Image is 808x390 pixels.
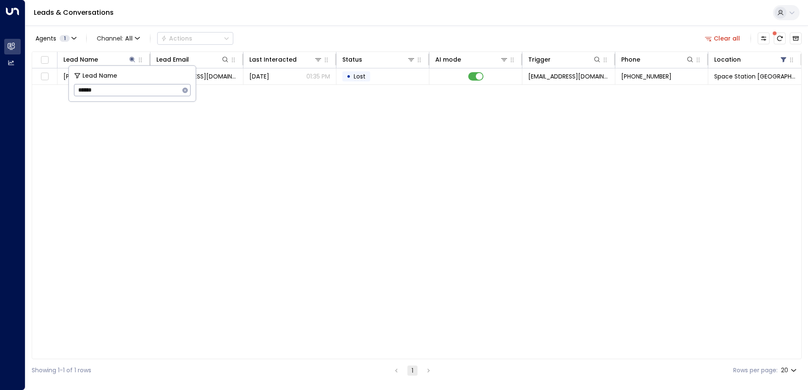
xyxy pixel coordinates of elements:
[157,32,233,45] div: Button group with a nested menu
[93,32,143,44] button: Channel:All
[790,32,802,44] button: Archived Leads
[714,54,788,65] div: Location
[249,72,269,81] span: Sep 02, 2025
[528,72,609,81] span: leads@space-station.co.uk
[342,54,362,65] div: Status
[435,54,508,65] div: AI mode
[35,35,56,41] span: Agents
[306,72,330,81] p: 01:35 PM
[342,54,415,65] div: Status
[714,72,795,81] span: Space Station Swiss Cottage
[32,366,91,375] div: Showing 1-1 of 1 rows
[63,54,136,65] div: Lead Name
[249,54,297,65] div: Last Interacted
[34,8,114,17] a: Leads & Conversations
[528,54,601,65] div: Trigger
[621,72,672,81] span: +447828835616
[407,366,418,376] button: page 1
[39,71,50,82] span: Toggle select row
[249,54,322,65] div: Last Interacted
[32,32,79,44] button: Agents1
[39,55,50,65] span: Toggle select all
[781,364,798,376] div: 20
[93,32,143,44] span: Channel:
[435,54,461,65] div: AI mode
[63,54,98,65] div: Lead Name
[156,54,229,65] div: Lead Email
[758,32,770,44] button: Customize
[161,35,192,42] div: Actions
[714,54,741,65] div: Location
[621,54,640,65] div: Phone
[156,54,189,65] div: Lead Email
[391,365,434,376] nav: pagination navigation
[60,35,70,42] span: 1
[157,32,233,45] button: Actions
[702,32,744,44] button: Clear all
[347,69,351,84] div: •
[733,366,778,375] label: Rows per page:
[125,35,133,42] span: All
[63,72,110,81] span: Richard Zbaraski
[774,32,786,44] span: There are new threads available. Refresh the grid to view the latest updates.
[354,72,366,81] span: Lost
[156,72,237,81] span: ravkzbaraski@gmail.com
[528,54,551,65] div: Trigger
[621,54,694,65] div: Phone
[82,71,117,81] span: Lead Name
